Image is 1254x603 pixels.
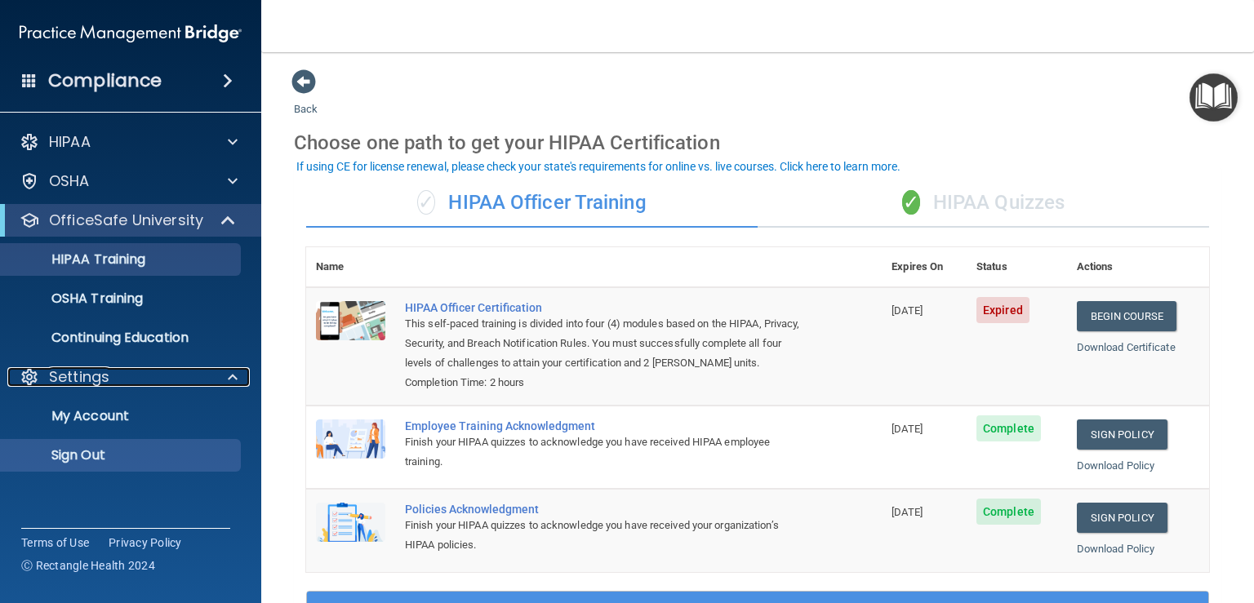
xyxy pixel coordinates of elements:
[11,290,143,307] p: OSHA Training
[1077,459,1155,472] a: Download Policy
[405,503,800,516] div: Policies Acknowledgment
[976,415,1041,441] span: Complete
[902,190,920,215] span: ✓
[1077,419,1167,450] a: Sign Policy
[405,432,800,472] div: Finish your HIPAA quizzes to acknowledge you have received HIPAA employee training.
[405,516,800,555] div: Finish your HIPAA quizzes to acknowledge you have received your organization’s HIPAA policies.
[758,179,1209,228] div: HIPAA Quizzes
[1077,503,1167,533] a: Sign Policy
[976,499,1041,525] span: Complete
[1067,247,1209,287] th: Actions
[405,301,800,314] a: HIPAA Officer Certification
[20,17,242,50] img: PMB logo
[48,69,162,92] h4: Compliance
[967,247,1067,287] th: Status
[20,367,238,387] a: Settings
[11,447,233,463] p: Sign Out
[49,367,109,387] p: Settings
[49,171,90,191] p: OSHA
[405,314,800,373] div: This self-paced training is divided into four (4) modules based on the HIPAA, Privacy, Security, ...
[109,534,182,551] a: Privacy Policy
[892,423,923,435] span: [DATE]
[11,408,233,424] p: My Account
[20,132,238,152] a: HIPAA
[11,330,233,346] p: Continuing Education
[294,119,1221,166] div: Choose one path to get your HIPAA Certification
[405,419,800,432] div: Employee Training Acknowledgment
[892,304,923,317] span: [DATE]
[21,534,89,551] a: Terms of Use
[49,132,91,152] p: HIPAA
[1190,73,1238,122] button: Open Resource Center
[1077,543,1155,555] a: Download Policy
[49,211,203,230] p: OfficeSafe University
[294,83,318,115] a: Back
[306,247,395,287] th: Name
[892,506,923,518] span: [DATE]
[405,373,800,392] div: Completion Time: 2 hours
[20,171,238,191] a: OSHA
[1077,341,1176,353] a: Download Certificate
[20,211,237,230] a: OfficeSafe University
[1077,301,1176,331] a: Begin Course
[294,158,903,175] button: If using CE for license renewal, please check your state's requirements for online vs. live cours...
[417,190,435,215] span: ✓
[296,161,900,172] div: If using CE for license renewal, please check your state's requirements for online vs. live cours...
[882,247,967,287] th: Expires On
[21,557,155,574] span: Ⓒ Rectangle Health 2024
[11,251,145,268] p: HIPAA Training
[976,297,1029,323] span: Expired
[306,179,758,228] div: HIPAA Officer Training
